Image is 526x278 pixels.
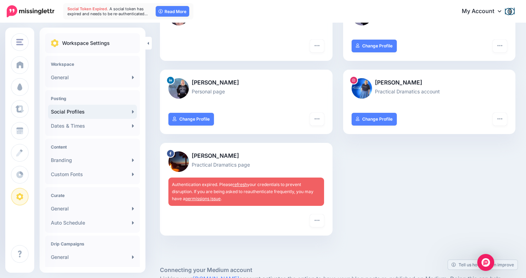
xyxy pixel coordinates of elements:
img: settings.png [51,39,59,47]
a: General [48,70,137,85]
div: Open Intercom Messenger [477,254,494,271]
h4: Content [51,144,134,150]
span: Authentication expired. Please your credentials to prevent disruption. If you are being asked to ... [172,182,313,201]
a: permissions issue [185,196,221,201]
h4: Curate [51,193,134,198]
p: Practical Dramatics account [352,87,507,95]
a: General [48,250,137,264]
p: [PERSON_NAME] [352,78,507,87]
h4: Workspace [51,62,134,67]
p: [PERSON_NAME] [168,78,324,87]
a: refresh [233,182,247,187]
a: Social Profiles [48,105,137,119]
span: A social token has expired and needs to be re-authenticated… [67,6,148,16]
a: Change Profile [352,113,397,126]
a: Auto Schedule [48,216,137,230]
a: Custom Fonts [48,167,137,181]
a: Tell us how we can improve [448,260,518,270]
img: menu.png [16,39,23,45]
a: General [48,202,137,216]
a: My Account [455,3,515,20]
img: Missinglettr [7,5,54,17]
h5: Connecting your Medium account [160,266,515,274]
a: Branding [48,153,137,167]
img: 1745372206321-36807.png [168,78,189,99]
p: Workspace Settings [62,39,110,47]
p: Practical Dramatics page [168,161,324,169]
a: Change Profile [168,113,214,126]
a: Dates & Times [48,119,137,133]
span: Social Token Expired. [67,6,108,11]
img: 477450169_8437224229711701_1304168117862908113_n-bsa153366.jpg [352,78,372,99]
a: Change Profile [352,40,397,52]
a: Read More [156,6,189,17]
img: picture-8157.png [168,151,189,172]
p: [PERSON_NAME] [168,151,324,161]
h4: Posting [51,96,134,101]
h4: Drip Campaigns [51,241,134,247]
p: Personal page [168,87,324,95]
